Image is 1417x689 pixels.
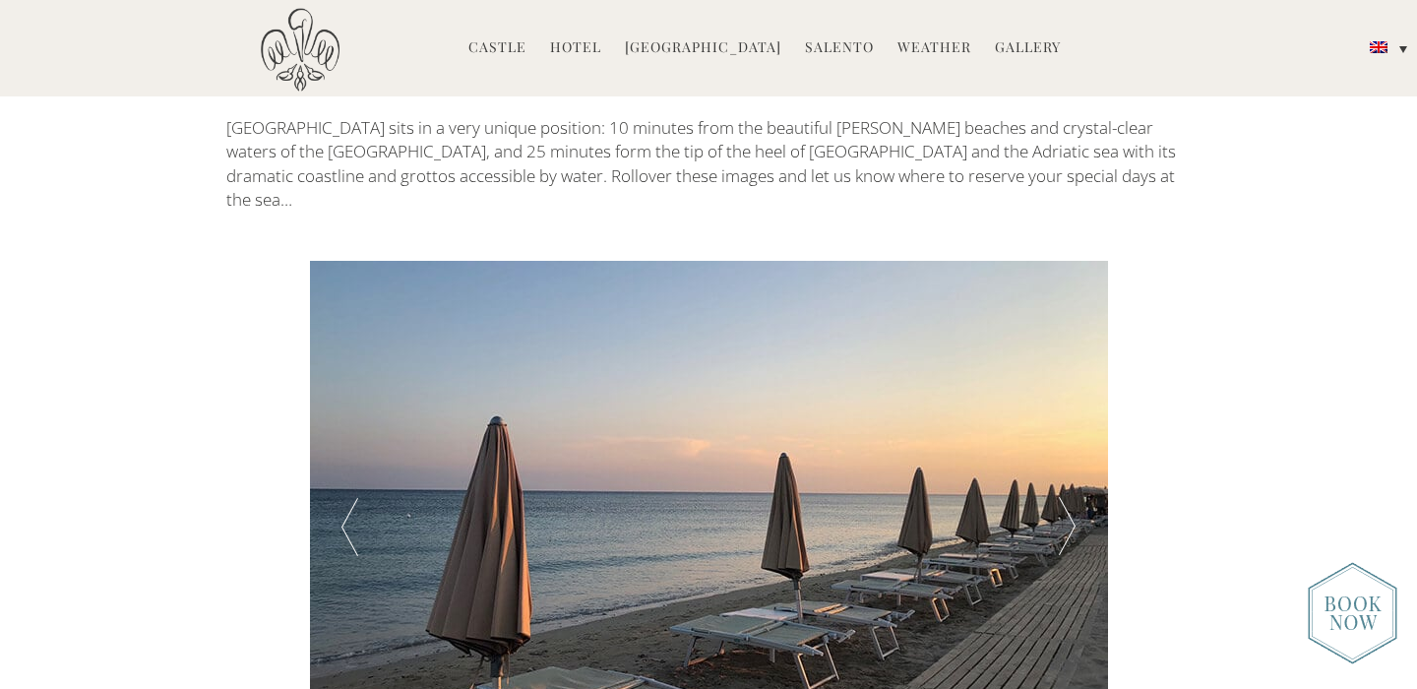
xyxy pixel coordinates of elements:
[625,37,781,60] a: [GEOGRAPHIC_DATA]
[1370,41,1387,53] img: English
[226,116,1191,212] p: [GEOGRAPHIC_DATA] sits in a very unique position: 10 minutes from the beautiful [PERSON_NAME] bea...
[995,37,1061,60] a: Gallery
[550,37,601,60] a: Hotel
[805,37,874,60] a: Salento
[261,8,339,92] img: Castello di Ugento
[897,37,971,60] a: Weather
[468,37,526,60] a: Castle
[1308,562,1397,664] img: new-booknow.png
